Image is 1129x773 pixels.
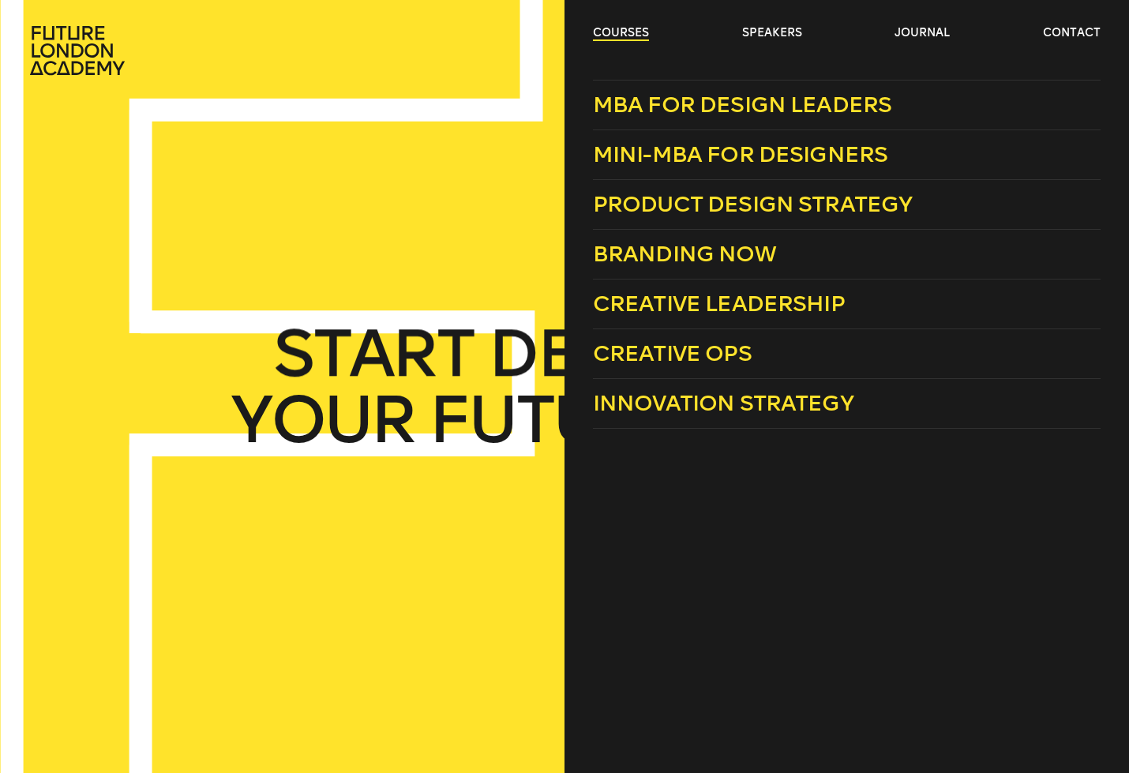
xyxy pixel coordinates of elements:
span: MBA for Design Leaders [593,92,892,118]
span: Product Design Strategy [593,191,913,217]
a: MBA for Design Leaders [593,80,1101,130]
a: Product Design Strategy [593,180,1101,230]
a: Creative Ops [593,329,1101,379]
span: Innovation Strategy [593,390,853,416]
span: Creative Leadership [593,291,845,317]
a: Creative Leadership [593,280,1101,329]
a: Innovation Strategy [593,379,1101,429]
span: Creative Ops [593,340,752,366]
a: Mini-MBA for Designers [593,130,1101,180]
a: Branding Now [593,230,1101,280]
a: contact [1043,25,1101,41]
span: Branding Now [593,241,776,267]
a: speakers [742,25,802,41]
a: journal [895,25,950,41]
a: courses [593,25,649,41]
span: Mini-MBA for Designers [593,141,888,167]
